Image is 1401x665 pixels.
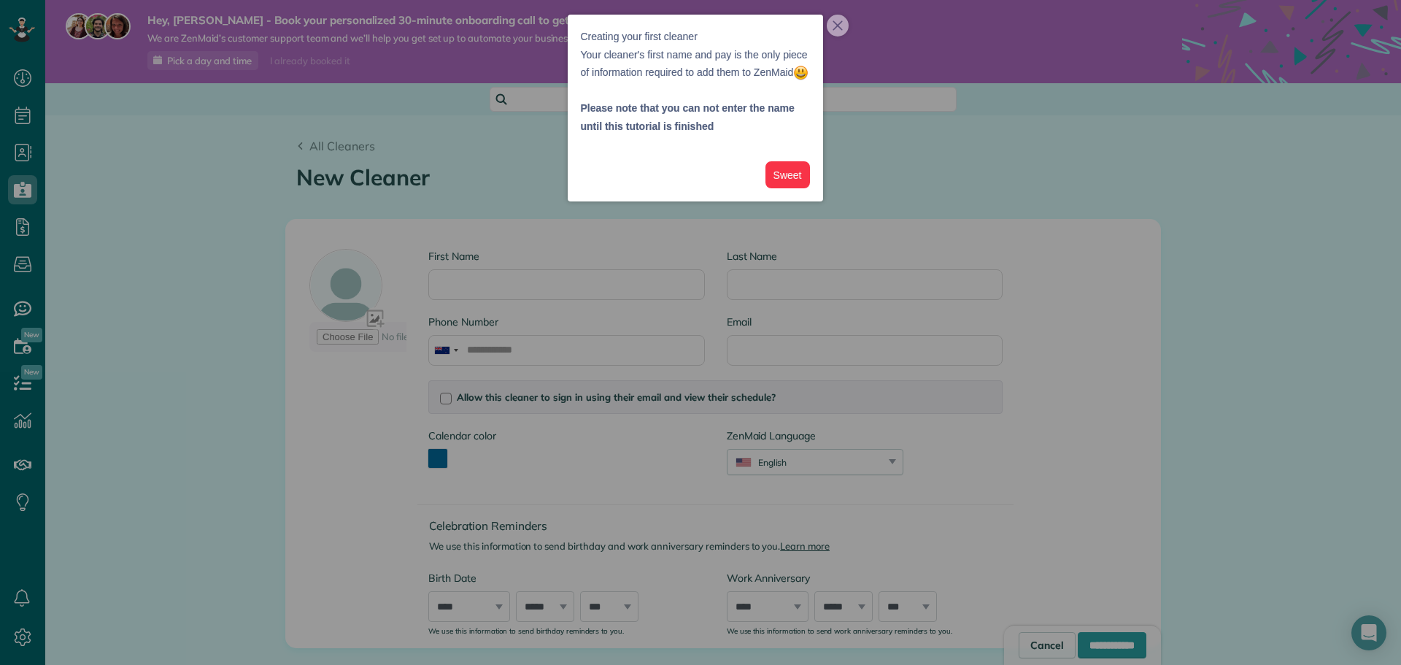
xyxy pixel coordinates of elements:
[581,102,795,132] strong: Please note that you can not enter the name until this tutorial is finished
[827,15,849,36] button: close,
[581,28,810,82] p: Creating your first cleaner Your cleaner's first name and pay is the only piece of information re...
[568,15,823,201] div: Creating your first cleanerYour cleaner&amp;#39;s first name and pay is the only piece of informa...
[793,65,808,80] img: :smiley:
[765,161,810,188] button: Sweet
